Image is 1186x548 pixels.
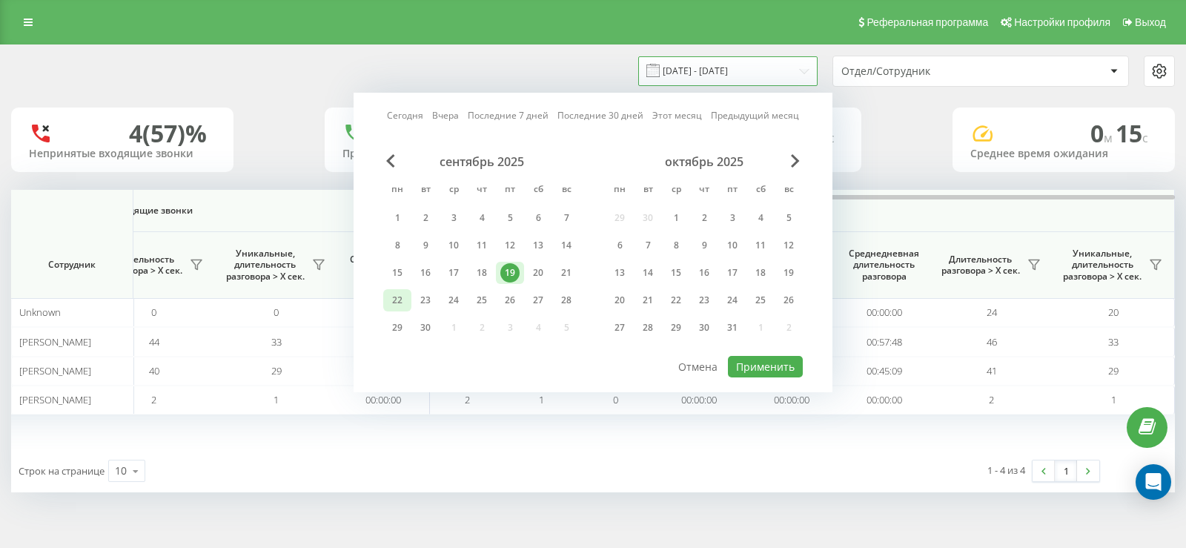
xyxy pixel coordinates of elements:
div: 10 [723,236,742,255]
div: 3 [444,208,463,228]
a: Сегодня [387,108,423,122]
div: вс 28 сент. 2025 г. [552,289,580,311]
div: 10 [115,463,127,478]
div: сб 25 окт. 2025 г. [746,289,775,311]
div: вс 19 окт. 2025 г. [775,262,803,284]
div: сб 4 окт. 2025 г. [746,207,775,229]
td: 00:00:00 [838,298,930,327]
div: 26 [500,291,520,310]
div: 13 [610,263,629,283]
div: пн 6 окт. 2025 г. [606,234,634,257]
div: чт 11 сент. 2025 г. [468,234,496,257]
div: пт 10 окт. 2025 г. [718,234,746,257]
div: 8 [666,236,686,255]
div: 6 [610,236,629,255]
div: ср 15 окт. 2025 г. [662,262,690,284]
span: 0 [1090,117,1116,149]
span: [PERSON_NAME] [19,393,91,406]
div: 20 [529,263,548,283]
div: 20 [610,291,629,310]
div: пн 27 окт. 2025 г. [606,317,634,339]
div: вт 14 окт. 2025 г. [634,262,662,284]
span: 33 [1108,335,1119,349]
div: вс 5 окт. 2025 г. [775,207,803,229]
span: Настройки профиля [1014,16,1110,28]
span: Previous Month [386,154,395,168]
div: 24 [444,291,463,310]
div: пн 13 окт. 2025 г. [606,262,634,284]
div: 14 [638,263,657,283]
div: 10 [444,236,463,255]
span: 24 [987,306,997,319]
div: 1 [666,208,686,228]
a: Предыдущий месяц [711,108,799,122]
a: Этот месяц [652,108,702,122]
span: 33 [271,335,282,349]
div: вт 28 окт. 2025 г. [634,317,662,339]
div: вс 7 сент. 2025 г. [552,207,580,229]
span: Реферальная программа [867,16,988,28]
div: 22 [388,291,407,310]
abbr: вторник [414,179,437,202]
div: 23 [695,291,714,310]
div: 18 [472,263,491,283]
div: вс 14 сент. 2025 г. [552,234,580,257]
div: ср 29 окт. 2025 г. [662,317,690,339]
td: 00:00:00 [838,386,930,415]
span: 2 [989,393,994,406]
div: пт 5 сент. 2025 г. [496,207,524,229]
div: 13 [529,236,548,255]
div: пт 12 сент. 2025 г. [496,234,524,257]
div: 25 [751,291,770,310]
div: 27 [610,318,629,337]
abbr: четверг [693,179,715,202]
div: пт 24 окт. 2025 г. [718,289,746,311]
a: Последние 30 дней [557,108,643,122]
div: 3 [723,208,742,228]
td: 00:00:00 [745,386,838,415]
abbr: суббота [749,179,772,202]
div: чт 30 окт. 2025 г. [690,317,718,339]
div: вт 2 сент. 2025 г. [411,207,440,229]
span: Уникальные, длительность разговора > Х сек. [1060,248,1144,283]
div: 14 [557,236,576,255]
a: Вчера [432,108,459,122]
div: 27 [529,291,548,310]
button: Отмена [670,356,726,377]
div: вт 21 окт. 2025 г. [634,289,662,311]
div: пн 29 сент. 2025 г. [383,317,411,339]
div: сб 11 окт. 2025 г. [746,234,775,257]
span: Длительность разговора > Х сек. [938,254,1023,277]
div: 12 [779,236,798,255]
div: 6 [529,208,548,228]
div: 17 [723,263,742,283]
span: 46 [987,335,997,349]
abbr: воскресенье [778,179,800,202]
div: 16 [416,263,435,283]
div: 11 [751,236,770,255]
span: [PERSON_NAME] [19,364,91,377]
div: 19 [779,263,798,283]
div: 11 [472,236,491,255]
td: 00:00:00 [337,298,430,327]
div: вт 30 сент. 2025 г. [411,317,440,339]
span: Уникальные, длительность разговора > Х сек. [222,248,308,283]
div: Среднее время ожидания [970,148,1157,160]
div: чт 16 окт. 2025 г. [690,262,718,284]
div: 18 [751,263,770,283]
td: 00:57:48 [838,327,930,356]
span: Сотрудник [24,259,120,271]
div: пн 8 сент. 2025 г. [383,234,411,257]
div: вт 9 сент. 2025 г. [411,234,440,257]
div: ср 17 сент. 2025 г. [440,262,468,284]
div: 22 [666,291,686,310]
div: 4 [472,208,491,228]
div: сб 6 сент. 2025 г. [524,207,552,229]
div: ср 3 сент. 2025 г. [440,207,468,229]
span: Next Month [791,154,800,168]
span: 2 [465,393,470,406]
span: 29 [271,364,282,377]
span: Выход [1135,16,1166,28]
abbr: понедельник [609,179,631,202]
div: чт 23 окт. 2025 г. [690,289,718,311]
